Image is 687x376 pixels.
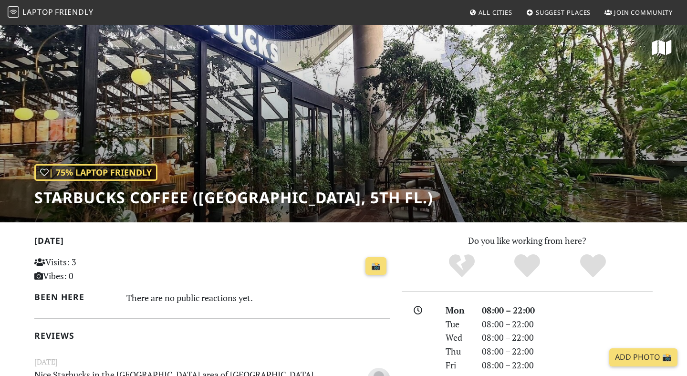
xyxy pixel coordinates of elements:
[126,290,391,305] div: There are no public reactions yet.
[365,257,386,275] a: 📸
[440,358,476,372] div: Fri
[29,356,396,368] small: [DATE]
[476,345,658,358] div: 08:00 – 22:00
[34,236,390,250] h2: [DATE]
[8,6,19,18] img: LaptopFriendly
[34,188,433,207] h1: Starbucks Coffee ([GEOGRAPHIC_DATA], 5th Fl.)
[440,331,476,345] div: Wed
[465,4,516,21] a: All Cities
[560,253,626,279] div: Definitely!
[601,4,677,21] a: Join Community
[614,8,673,17] span: Join Community
[476,358,658,372] div: 08:00 – 22:00
[476,317,658,331] div: 08:00 – 22:00
[34,292,115,302] h2: Been here
[536,8,591,17] span: Suggest Places
[476,331,658,345] div: 08:00 – 22:00
[402,234,653,248] p: Do you like working from here?
[34,164,157,181] div: | 75% Laptop Friendly
[440,303,476,317] div: Mon
[429,253,495,279] div: No
[8,4,94,21] a: LaptopFriendly LaptopFriendly
[479,8,512,17] span: All Cities
[55,7,93,17] span: Friendly
[34,255,146,283] p: Visits: 3 Vibes: 0
[494,253,560,279] div: Yes
[22,7,53,17] span: Laptop
[440,317,476,331] div: Tue
[34,331,390,341] h2: Reviews
[609,348,677,366] a: Add Photo 📸
[440,345,476,358] div: Thu
[522,4,595,21] a: Suggest Places
[476,303,658,317] div: 08:00 – 22:00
